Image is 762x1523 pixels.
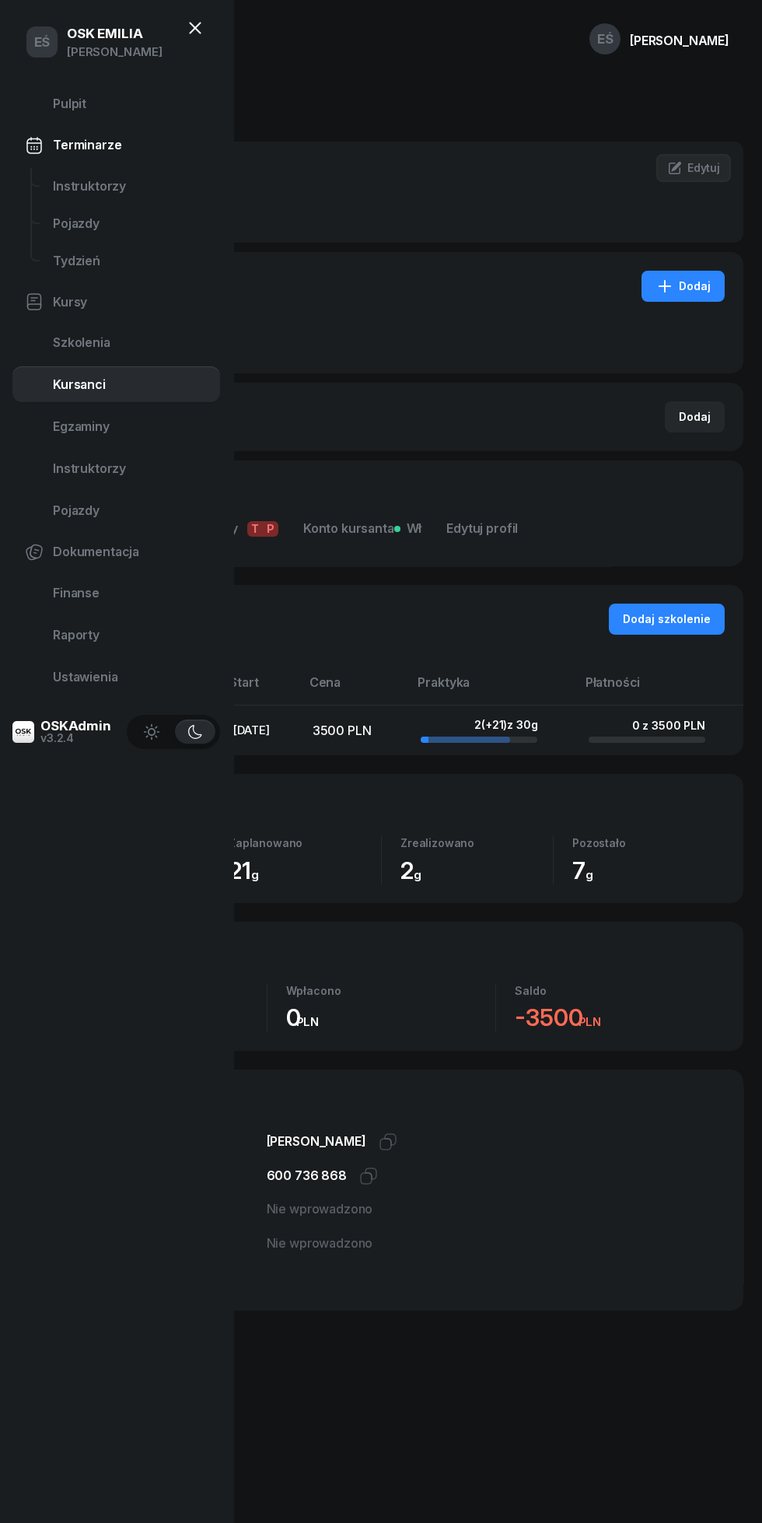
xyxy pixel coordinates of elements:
[40,733,111,744] div: v3.2.4
[400,519,422,539] span: Wł
[40,243,220,280] a: Tydzień
[597,33,613,46] span: EŚ
[267,1199,725,1220] div: Nie wprowadzono
[251,867,259,882] small: g
[53,177,208,197] span: Instruktorzy
[67,42,163,62] div: [PERSON_NAME]
[40,205,220,243] a: Pojazdy
[655,277,711,296] div: Dodaj
[578,1014,602,1029] small: PLN
[665,401,725,432] button: Dodaj
[53,625,208,646] span: Raporty
[53,214,208,234] span: Pojazdy
[446,519,518,539] span: Edytuj profil
[267,1234,725,1254] div: Nie wprowadzono
[229,856,259,884] span: 21
[267,1133,366,1149] span: [PERSON_NAME]
[656,154,731,182] a: Edytuj
[300,672,409,705] th: Cena
[53,459,208,479] span: Instruktorzy
[12,617,220,654] a: Raporty
[400,836,553,849] div: Zrealizowano
[53,135,121,156] span: Terminarze
[12,450,220,488] a: Instruktorzy
[53,667,208,688] span: Ustawienia
[572,856,593,884] span: 7
[37,311,725,355] button: BPrawo jazdyKategoria B
[12,128,220,163] a: Terminarze
[609,604,725,635] button: Dodaj szkolenie
[408,672,575,705] th: Praktyka
[515,984,725,997] div: Saldo
[414,867,421,882] small: g
[34,36,51,49] span: EŚ
[296,1014,320,1029] small: PLN
[53,417,208,437] span: Egzaminy
[247,521,263,537] span: T
[53,375,192,395] span: Kursanci
[53,501,208,521] span: Pojazdy
[53,333,208,353] span: Szkolenia
[53,583,208,604] span: Finanse
[40,719,111,733] div: OSKAdmin
[12,324,220,362] a: Szkolenia
[40,168,220,205] a: Instruktorzy
[53,542,139,562] span: Dokumentacja
[53,94,208,114] span: Pulpit
[679,408,711,426] div: Dodaj
[12,721,34,743] img: logo-xs@2x.png
[641,271,725,302] button: Dodaj
[12,366,220,404] a: Kursanci
[585,867,593,882] small: g
[474,718,537,731] div: 2 z 30g
[630,34,729,47] div: [PERSON_NAME]
[12,659,220,696] a: Ustawienia
[12,492,220,530] a: Pojazdy
[400,856,421,884] span: 2
[232,720,287,740] div: [DATE]
[220,672,299,705] th: Start
[286,984,496,997] div: Wpłacono
[572,836,725,849] div: Pozostało
[67,27,163,40] div: OSK EMILIA
[53,292,87,313] span: Kursy
[576,672,743,705] th: Płatności
[12,575,220,612] a: Finanse
[303,519,421,539] span: Konto kursanta
[623,610,711,628] div: Dodaj szkolenie
[263,521,278,537] span: P
[515,1003,725,1032] div: -3500
[12,285,220,320] a: Kursy
[12,86,220,123] a: Pulpit
[481,718,507,731] span: (+21)
[687,161,720,174] span: Edytuj
[12,534,220,570] a: Dokumentacja
[313,721,397,741] div: 3500 PLN
[53,251,208,271] span: Tydzień
[12,408,220,446] a: Egzaminy
[291,510,434,548] a: Konto kursantaWł
[434,510,530,548] a: Edytuj profil
[37,479,725,501] div: Kursant
[286,1003,496,1032] div: 0
[632,719,705,732] div: 0 z 3500 PLN
[229,836,381,849] div: Zaplanowano
[267,1166,347,1186] div: 600 736 868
